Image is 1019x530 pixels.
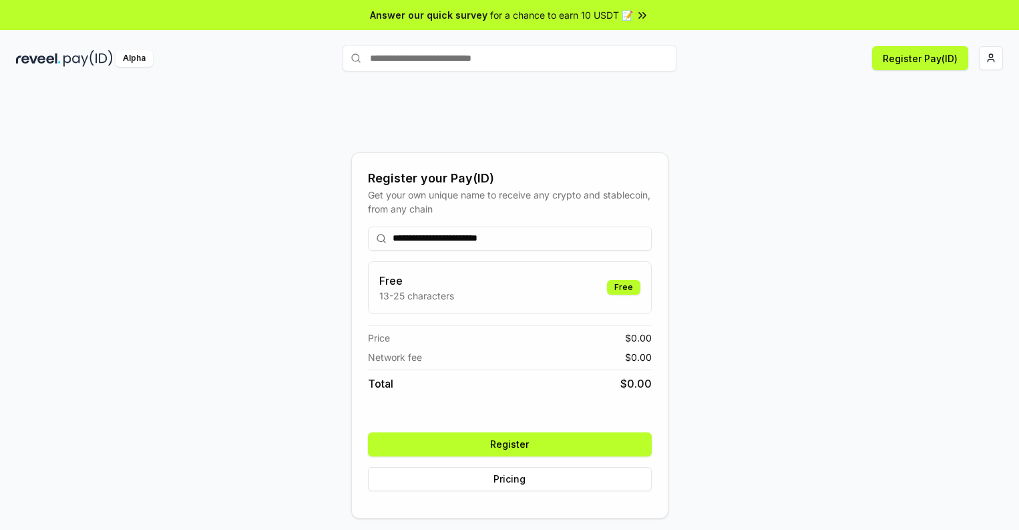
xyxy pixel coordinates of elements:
[607,280,640,295] div: Free
[368,432,652,456] button: Register
[368,350,422,364] span: Network fee
[368,331,390,345] span: Price
[379,289,454,303] p: 13-25 characters
[16,50,61,67] img: reveel_dark
[116,50,153,67] div: Alpha
[379,273,454,289] h3: Free
[370,8,487,22] span: Answer our quick survey
[368,188,652,216] div: Get your own unique name to receive any crypto and stablecoin, from any chain
[625,350,652,364] span: $ 0.00
[368,376,393,392] span: Total
[490,8,633,22] span: for a chance to earn 10 USDT 📝
[368,467,652,491] button: Pricing
[63,50,113,67] img: pay_id
[625,331,652,345] span: $ 0.00
[872,46,968,70] button: Register Pay(ID)
[620,376,652,392] span: $ 0.00
[368,169,652,188] div: Register your Pay(ID)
